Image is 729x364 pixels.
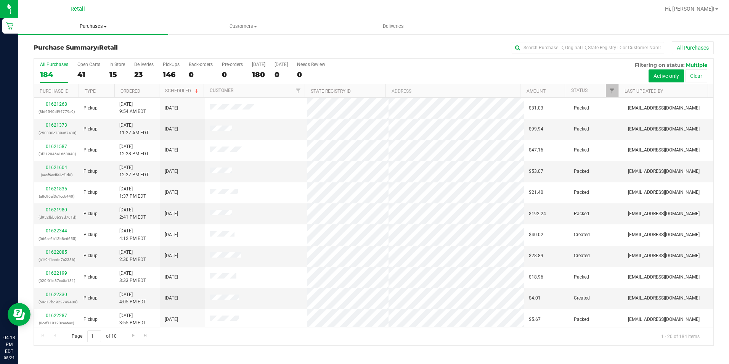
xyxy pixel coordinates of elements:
[574,105,589,112] span: Packed
[71,6,85,12] span: Retail
[252,70,265,79] div: 180
[87,330,101,342] input: 1
[83,189,98,196] span: Pickup
[83,231,98,238] span: Pickup
[83,105,98,112] span: Pickup
[252,62,265,67] div: [DATE]
[85,89,96,94] a: Type
[628,210,700,217] span: [EMAIL_ADDRESS][DOMAIN_NAME]
[119,312,146,327] span: [DATE] 3:55 PM EDT
[40,62,68,67] div: All Purchases
[373,23,414,30] span: Deliveries
[119,291,146,306] span: [DATE] 4:05 PM EDT
[628,231,700,238] span: [EMAIL_ADDRESS][DOMAIN_NAME]
[529,274,543,281] span: $18.96
[39,298,74,306] p: (59d17bd922749409)
[168,18,318,34] a: Customers
[574,210,589,217] span: Packed
[529,231,543,238] span: $40.02
[529,105,543,112] span: $31.03
[119,143,149,158] span: [DATE] 12:28 PM EDT
[574,126,589,133] span: Packed
[165,316,178,323] span: [DATE]
[163,70,180,79] div: 146
[571,88,588,93] a: Status
[574,231,590,238] span: Created
[8,303,31,326] iframe: Resource center
[275,62,288,67] div: [DATE]
[119,164,149,179] span: [DATE] 12:27 PM EDT
[165,231,178,238] span: [DATE]
[65,330,123,342] span: Page of 10
[529,295,541,302] span: $4.01
[529,210,546,217] span: $192.24
[165,252,178,259] span: [DATE]
[83,126,98,133] span: Pickup
[77,70,100,79] div: 41
[635,62,684,68] span: Filtering on status:
[574,295,590,302] span: Created
[685,69,707,82] button: Clear
[628,189,700,196] span: [EMAIL_ADDRESS][DOMAIN_NAME]
[665,6,715,12] span: Hi, [PERSON_NAME]!
[222,62,243,67] div: Pre-orders
[39,256,74,263] p: (b1f941ecdd7c2386)
[120,89,140,94] a: Ordered
[529,126,543,133] span: $99.94
[46,292,67,297] a: 01622330
[83,316,98,323] span: Pickup
[39,319,74,327] p: (0cef119123cea6ac)
[39,214,74,221] p: (d952fbb0b33d761d)
[163,62,180,67] div: PickUps
[512,42,664,53] input: Search Purchase ID, Original ID, State Registry ID or Customer Name...
[686,62,707,68] span: Multiple
[83,147,98,154] span: Pickup
[165,210,178,217] span: [DATE]
[128,330,139,341] a: Go to the next page
[134,70,154,79] div: 23
[574,316,589,323] span: Packed
[119,101,146,115] span: [DATE] 9:54 AM EDT
[6,22,13,30] inline-svg: Retail
[165,189,178,196] span: [DATE]
[39,108,74,115] p: (8fd6540df94779a9)
[574,252,590,259] span: Created
[46,186,67,192] a: 01621835
[529,147,543,154] span: $47.16
[3,334,15,355] p: 04:13 PM EDT
[529,189,543,196] span: $21.40
[292,84,305,97] a: Filter
[165,88,200,93] a: Scheduled
[3,355,15,361] p: 08/24
[119,270,146,284] span: [DATE] 3:33 PM EDT
[39,171,74,179] p: (aecf5ecffe3cf8d0)
[574,189,589,196] span: Packed
[628,274,700,281] span: [EMAIL_ADDRESS][DOMAIN_NAME]
[655,330,706,342] span: 1 - 20 of 184 items
[109,70,125,79] div: 15
[119,122,149,136] span: [DATE] 11:27 AM EDT
[169,23,318,30] span: Customers
[119,185,146,200] span: [DATE] 1:37 PM EDT
[119,227,146,242] span: [DATE] 4:12 PM EDT
[77,62,100,67] div: Open Carts
[134,62,154,67] div: Deliveries
[649,69,684,82] button: Active only
[275,70,288,79] div: 0
[39,277,74,284] p: (020f01d87ca0a131)
[34,44,260,51] h3: Purchase Summary:
[83,274,98,281] span: Pickup
[39,235,74,242] p: (066ae6b13b8e6655)
[18,18,168,34] a: Purchases
[39,193,74,200] p: (a8c96af3c1cc6440)
[628,168,700,175] span: [EMAIL_ADDRESS][DOMAIN_NAME]
[83,210,98,217] span: Pickup
[574,274,589,281] span: Packed
[529,168,543,175] span: $53.07
[46,165,67,170] a: 01621604
[574,168,589,175] span: Packed
[40,89,69,94] a: Purchase ID
[529,316,541,323] span: $5.67
[318,18,468,34] a: Deliveries
[165,295,178,302] span: [DATE]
